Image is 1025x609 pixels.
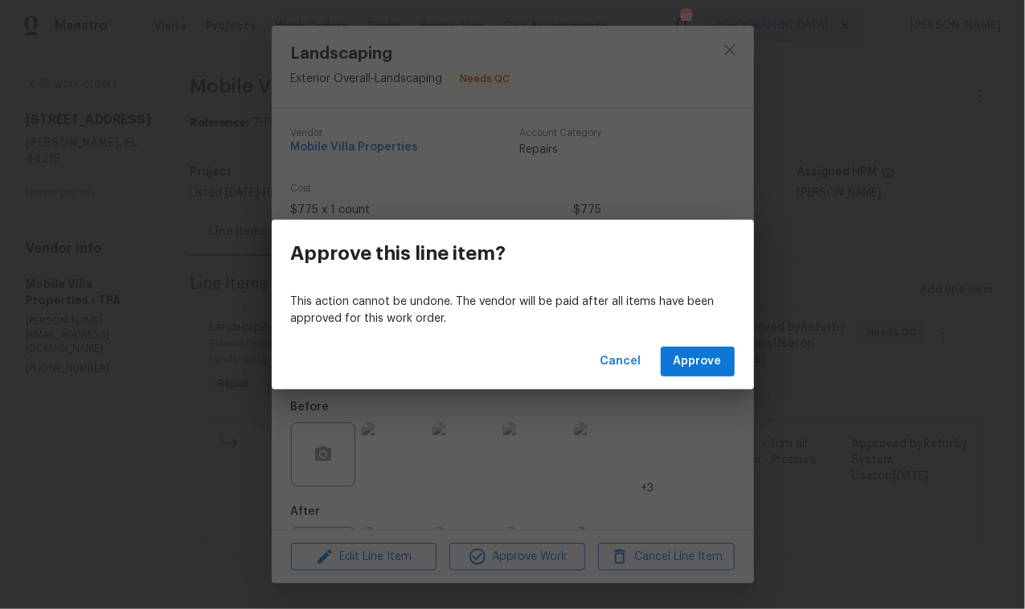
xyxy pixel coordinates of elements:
[674,352,722,372] span: Approve
[291,294,735,327] p: This action cannot be undone. The vendor will be paid after all items have been approved for this...
[291,242,506,265] h3: Approve this line item?
[601,352,642,372] span: Cancel
[661,347,735,377] button: Approve
[594,347,648,377] button: Cancel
